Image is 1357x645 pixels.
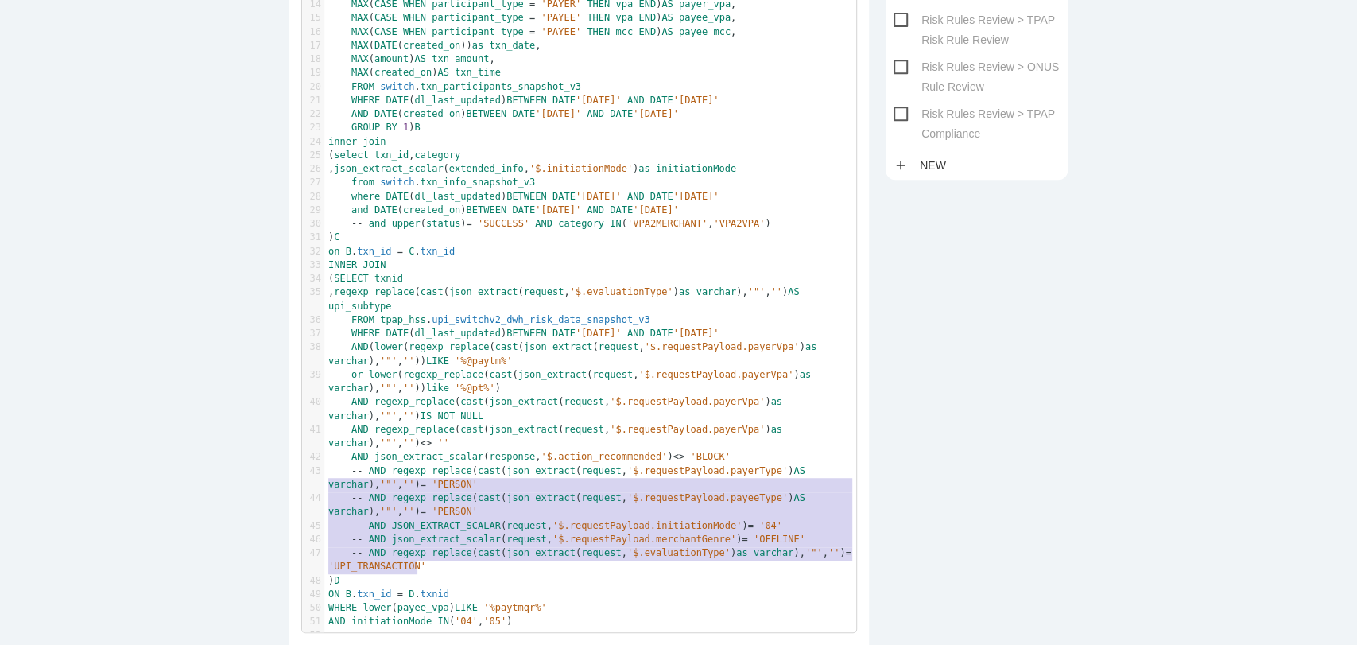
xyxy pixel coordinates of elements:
span: NOT [437,410,455,422]
span: ( ) , [328,53,495,64]
span: regexp_replace [403,369,483,380]
span: payee_mcc [679,26,731,37]
span: GROUP [351,122,380,133]
span: AND [369,520,386,531]
span: AS [793,492,805,503]
span: select [334,150,368,161]
div: 41 [302,423,324,437]
span: B [346,246,351,257]
span: 'SUCCESS' [478,218,529,229]
span: ( [328,273,403,284]
span: regexp_replace [334,286,414,297]
span: request [599,341,639,352]
span: '' [403,410,414,422]
span: AND [351,341,369,352]
span: txn_amount [432,53,489,64]
span: AND [587,204,604,216]
span: dl_last_updated [414,191,500,202]
span: = [421,506,426,517]
div: 44 [302,492,324,505]
div: 39 [302,368,324,382]
span: switch [380,177,414,188]
span: INNER [328,259,357,270]
span: DATE [374,204,397,216]
span: category [414,150,460,161]
span: '' [770,286,781,297]
span: '$.requestPayload.payerVpa' [644,341,799,352]
div: 27 [302,176,324,189]
span: BETWEEN [506,95,547,106]
span: '[DATE]' [576,95,622,106]
span: created_on [374,67,432,78]
span: initiationMode [656,163,736,174]
span: '' [403,383,414,394]
span: cast [478,492,501,503]
span: '"' [380,383,397,394]
span: END [638,26,656,37]
span: '[DATE]' [673,191,719,202]
span: CASE [374,12,397,23]
span: vpa [615,12,633,23]
span: as [770,396,781,407]
span: txn_date [489,40,535,51]
span: '"' [380,356,397,367]
span: = [397,246,403,257]
span: DATE [610,108,633,119]
span: AND [627,191,645,202]
span: json_extract [506,492,576,503]
span: <> [673,451,684,462]
div: 19 [302,66,324,80]
span: = [529,12,535,23]
span: status [426,218,460,229]
span: CASE [374,26,397,37]
span: request [581,492,622,503]
span: WHERE [351,328,380,339]
span: AND [627,95,645,106]
span: json_extract [449,286,518,297]
span: LIKE [426,356,449,367]
span: DATE [374,40,397,51]
span: '[DATE]' [633,204,679,216]
span: ( , [328,150,460,161]
span: ( ( ( , ) ), , ) [328,492,811,517]
span: regexp_replace [374,396,455,407]
span: ( ( ( , ) ), , ) [328,465,811,490]
span: MAX [351,53,369,64]
span: '[DATE]' [673,95,719,106]
span: 'PAYEE' [541,26,581,37]
span: varchar [328,410,369,422]
div: 38 [302,340,324,354]
div: 37 [302,327,324,340]
span: FROM [351,81,374,92]
span: MAX [351,26,369,37]
div: 31 [302,231,324,244]
span: dl_last_updated [414,328,500,339]
span: = [421,479,426,490]
span: '[DATE]' [576,191,622,202]
div: 33 [302,258,324,272]
div: 28 [302,190,324,204]
span: '"' [748,286,766,297]
div: 23 [302,121,324,134]
span: ( ( ( , ) ), , ) [328,424,788,449]
span: join [363,136,386,147]
div: 16 [302,25,324,39]
span: ( ) , [328,26,736,37]
span: IS [421,410,432,422]
span: '$.evaluationType' [570,286,673,297]
span: AND [587,108,604,119]
span: AND [351,451,369,462]
span: request [581,465,622,476]
span: '"' [380,437,397,449]
span: '[DATE]' [633,108,679,119]
span: regexp_replace [392,492,472,503]
div: 25 [302,149,324,162]
span: json_extract_scalar [374,451,483,462]
span: , ( , ) [328,163,736,174]
span: regexp_replace [392,465,472,476]
div: 35 [302,286,324,299]
span: regexp_replace [409,341,489,352]
span: NULL [460,410,483,422]
span: ( ) ( , ) [328,218,771,229]
span: ( ) [328,204,679,216]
